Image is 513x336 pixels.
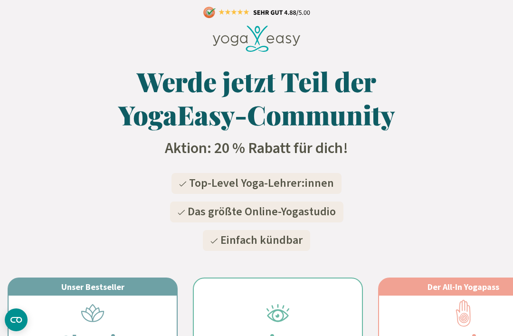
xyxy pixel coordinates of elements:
span: Top-Level Yoga-Lehrer:innen [189,175,334,192]
span: Der All-In Yogapass [427,281,499,292]
span: Unser Bestseller [61,281,124,292]
button: CMP-Widget öffnen [5,308,28,331]
h1: Werde jetzt Teil der YogaEasy-Community [97,65,416,131]
span: Das größte Online-Yogastudio [188,203,336,220]
span: Einfach kündbar [220,232,303,249]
